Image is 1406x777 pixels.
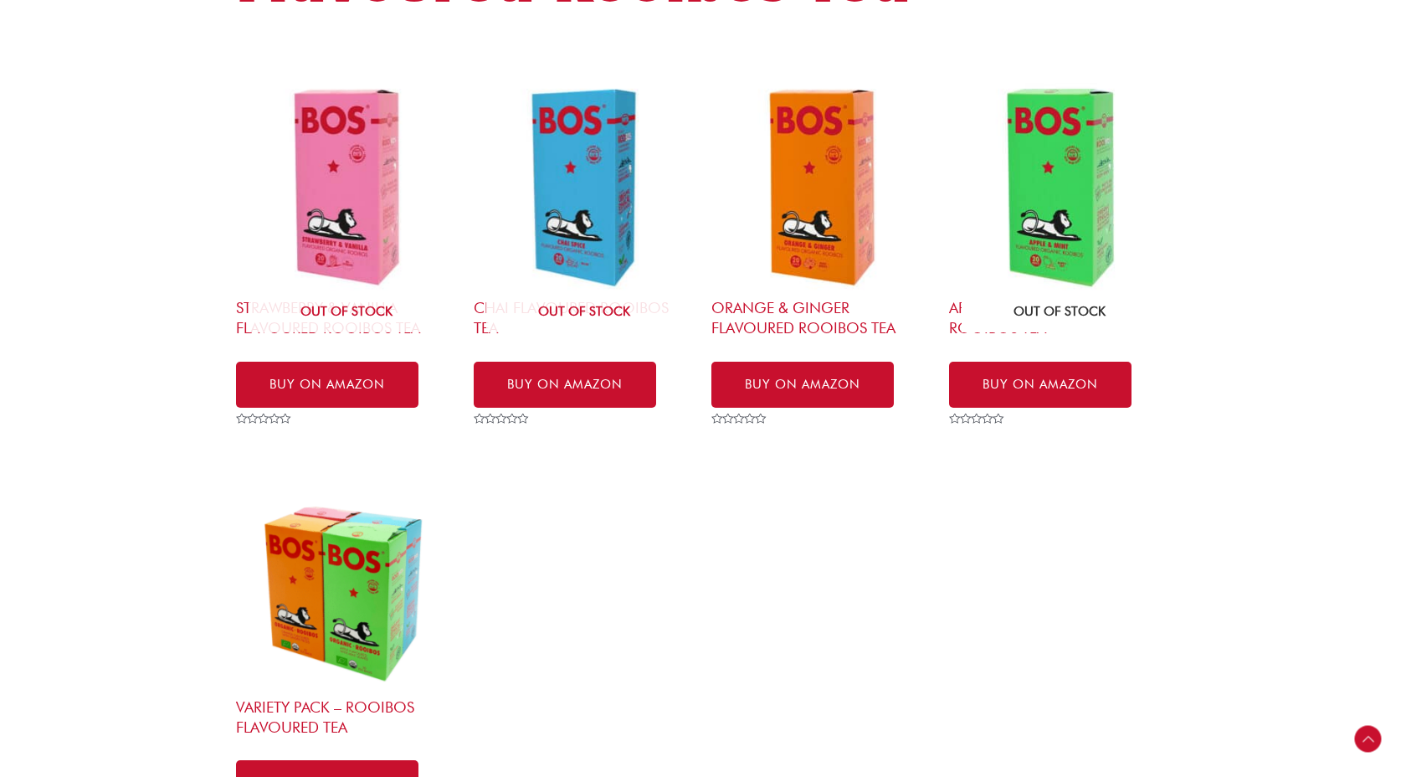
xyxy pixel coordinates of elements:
h2: Strawberry & Vanilla Flavoured Rooibos Tea [236,298,457,337]
span: Out of stock [486,294,682,332]
a: Orange & Ginger Flavoured Rooibos Tea [711,77,932,345]
h2: Orange & Ginger Flavoured Rooibos Tea [711,298,932,337]
a: Out of stock Apple & Mint Flavoured Rooibos Tea [949,77,1170,345]
a: BUY ON AMAZON [236,362,418,408]
img: Strawberry & Vanilla Flavoured Rooibos Tea [236,77,457,298]
span: Out of stock [962,294,1157,332]
h2: Variety Pack – Rooibos Flavoured Tea [236,697,457,737]
h2: Apple & Mint Flavoured Rooibos Tea [949,298,1170,337]
a: BUY ON AMAZON [474,362,656,408]
img: Orange & Ginger Flavoured Rooibos Tea [711,77,932,298]
a: BUY ON AMAZON [949,362,1131,408]
a: Out of stock Strawberry & Vanilla Flavoured Rooibos Tea [236,77,457,345]
h2: Chai Flavoured Rooibos Tea [474,298,695,337]
a: BUY ON AMAZON [711,362,894,408]
img: Chai Flavoured Rooibos Tea [474,77,695,298]
img: Variety Pack - Rooibos Flavoured Tea [236,476,457,697]
span: Out of stock [249,294,444,332]
a: Variety Pack – Rooibos Flavoured Tea [236,476,457,744]
a: Out of stock Chai Flavoured Rooibos Tea [474,77,695,345]
img: Apple & Mint Flavoured Rooibos Tea [949,77,1170,298]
